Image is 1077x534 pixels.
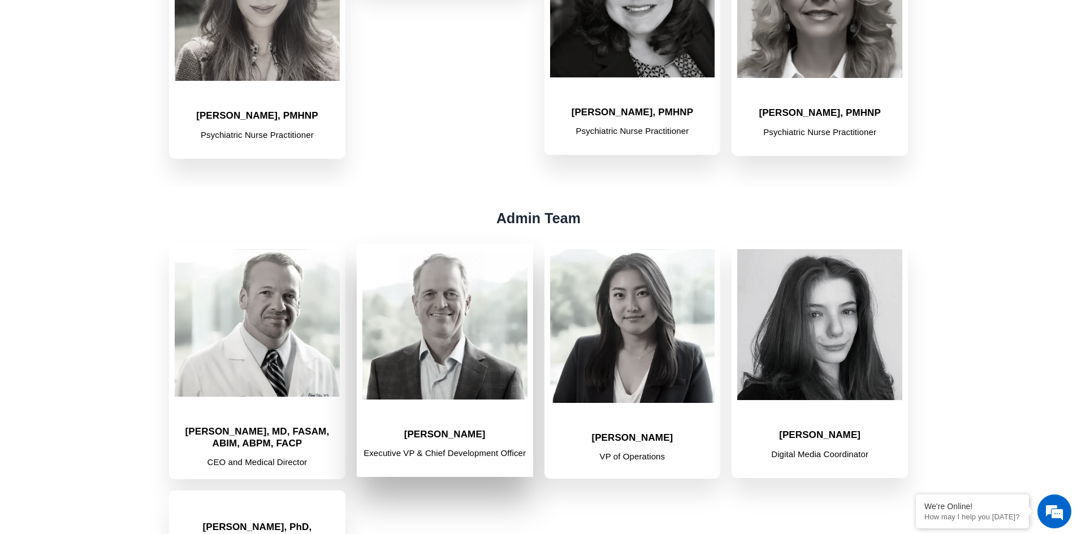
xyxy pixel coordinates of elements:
[737,125,902,139] p: Psychiatric Nurse Practitioner
[550,449,715,463] p: VP of Operations
[737,447,902,461] p: Digital Media Coordinator
[6,309,215,348] textarea: Type your message and hit 'Enter'
[737,107,902,119] h2: [PERSON_NAME], PMHNP
[550,432,715,444] h2: [PERSON_NAME]
[66,142,156,257] span: We're online!
[12,58,29,75] div: Navigation go back
[362,446,527,460] p: Executive VP & Chief Development Officer
[550,249,715,403] img: Kaitlyn-Shim-Inatke Coordinator of National Addiction Specialists
[550,124,715,138] p: Psychiatric Nurse Practitioner
[175,110,340,121] h2: [PERSON_NAME], PMHNP
[362,249,527,400] img: Scott-Davis-Executive-VP-Chief-Development-Officer-of National Addiction Specialists
[737,429,902,441] h2: [PERSON_NAME]
[185,6,213,33] div: Minimize live chat window
[175,426,340,449] h2: [PERSON_NAME], MD, FASAM, ABIM, ABPM, FACP
[550,107,715,118] h2: [PERSON_NAME], PMHNP
[924,513,1020,521] p: How may I help you today?
[76,59,207,74] div: Chat with us now
[362,429,527,440] h2: [PERSON_NAME]
[231,210,846,227] h2: Admin Team
[175,128,340,142] p: Psychiatric Nurse Practitioner
[175,455,340,469] p: CEO and Medical Director
[924,502,1020,511] div: We're Online!
[175,249,340,397] img: Chad-Elkin-Medical-Director of National Addiction Specialists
